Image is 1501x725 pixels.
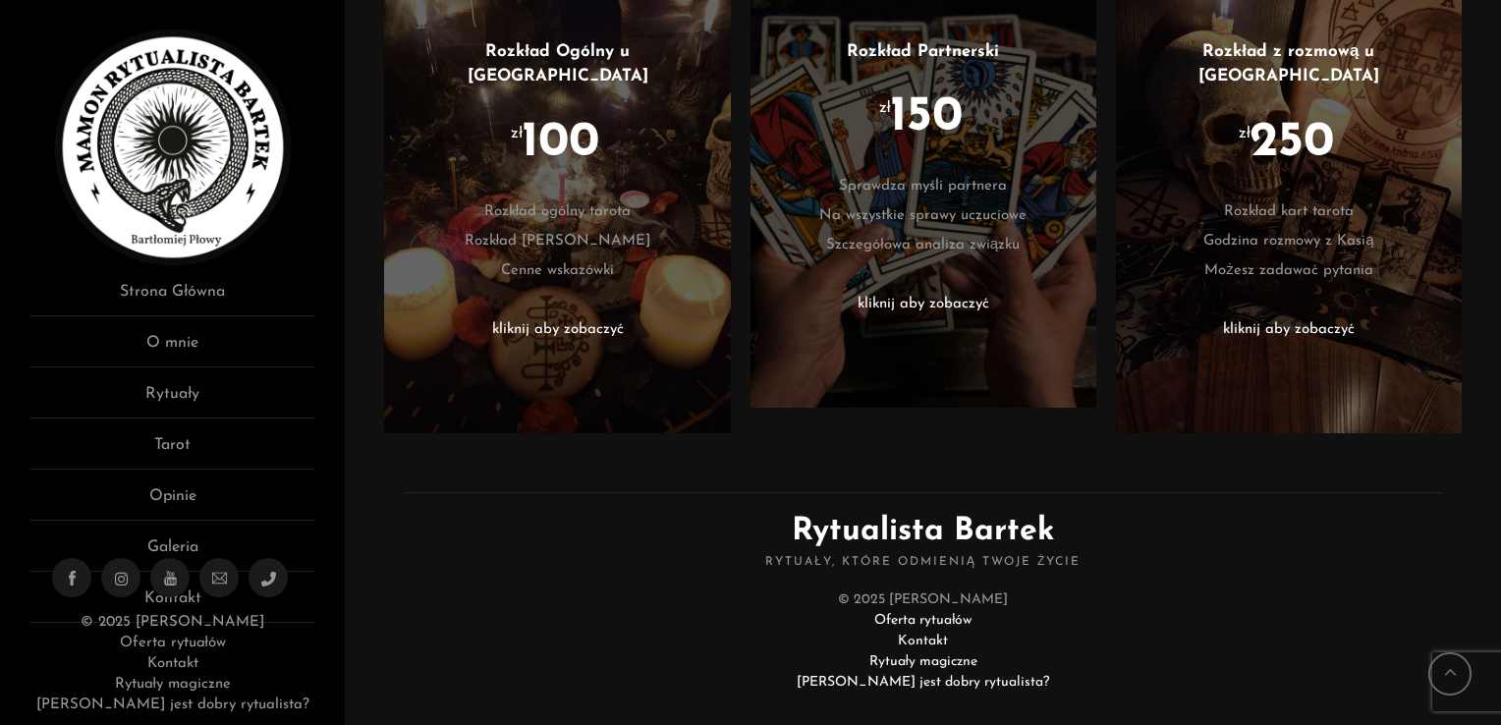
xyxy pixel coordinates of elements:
a: Kontakt [898,634,948,648]
li: Rozkład kart tarota [1145,197,1432,227]
a: Kontakt [147,656,198,671]
a: [PERSON_NAME] jest dobry rytualista? [36,697,309,712]
li: Możesz zadawać pytania [1145,256,1432,286]
a: Tarot [29,433,315,470]
span: 100 [522,119,599,168]
li: Na wszystkie sprawy uczuciowe [780,201,1067,231]
span: 150 [890,93,963,142]
a: Strona Główna [29,280,315,316]
span: 250 [1250,119,1334,168]
a: Galeria [29,535,315,572]
li: Sprawdza myśli partnera [780,172,1067,201]
li: kliknij aby zobaczyć [414,315,700,345]
span: Rytuały, które odmienią Twoje życie [404,555,1442,571]
a: Rytuały [29,382,315,418]
li: Rozkład ogólny tarota [414,197,700,227]
li: Cenne wskazówki [414,256,700,286]
li: kliknij aby zobaczyć [1145,315,1432,345]
img: Rytualista Bartek [55,29,291,265]
li: kliknij aby zobaczyć [780,290,1067,319]
a: Rozkład Ogólny u [GEOGRAPHIC_DATA] [468,43,648,85]
h2: Rytualista Bartek [404,492,1442,571]
a: Oferta rytuałów [874,613,972,628]
sup: zł [1239,125,1251,141]
a: Rozkład z rozmową u [GEOGRAPHIC_DATA] [1198,43,1379,85]
li: Godzina rozmowy z Kasią [1145,227,1432,256]
sup: zł [511,125,523,141]
li: Szczegółowa analiza związku [780,231,1067,260]
a: Opinie [29,484,315,521]
a: Rytuały magiczne [115,677,231,692]
a: Rytuały magiczne [869,654,977,669]
sup: zł [879,99,891,116]
div: © 2025 [PERSON_NAME] [404,589,1442,693]
a: Rozkład Partnerski [847,43,999,60]
a: [PERSON_NAME] jest dobry rytualista? [797,675,1049,690]
li: Rozkład [PERSON_NAME] [414,227,700,256]
a: Oferta rytuałów [120,636,226,650]
a: O mnie [29,331,315,367]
